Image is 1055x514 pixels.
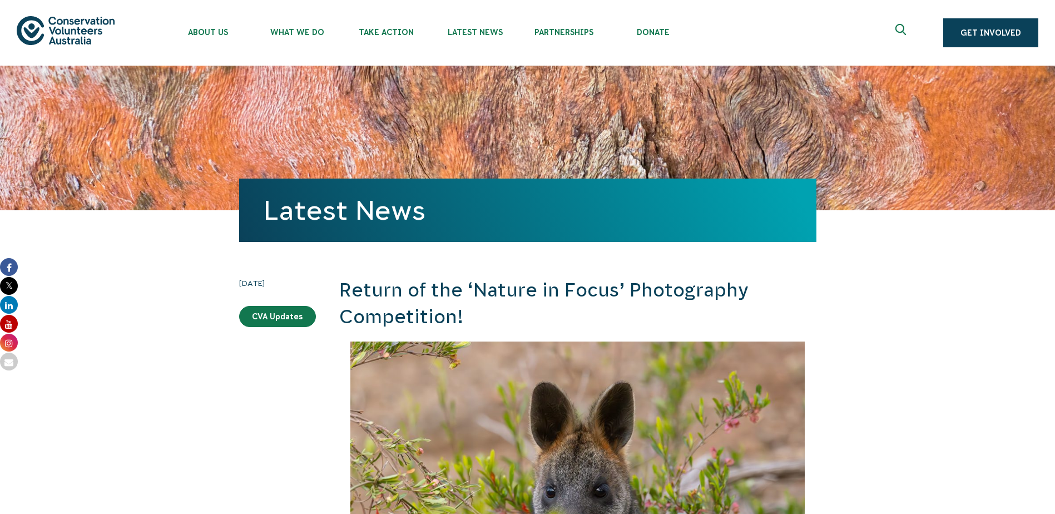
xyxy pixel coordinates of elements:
[943,18,1038,47] a: Get Involved
[519,28,608,37] span: Partnerships
[264,195,425,225] a: Latest News
[895,24,909,42] span: Expand search box
[889,19,915,46] button: Expand search box Close search box
[339,277,816,330] h2: Return of the ‘Nature in Focus’ Photography Competition!
[430,28,519,37] span: Latest News
[608,28,697,37] span: Donate
[17,16,115,45] img: logo.svg
[252,28,341,37] span: What We Do
[239,306,316,327] a: CVA Updates
[239,277,316,289] time: [DATE]
[341,28,430,37] span: Take Action
[164,28,252,37] span: About Us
